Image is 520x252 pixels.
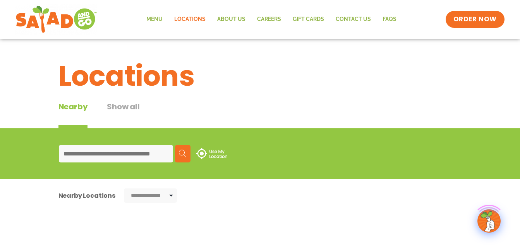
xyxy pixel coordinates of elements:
[179,150,187,157] img: search.svg
[168,10,211,28] a: Locations
[58,101,159,128] div: Tabbed content
[453,15,497,24] span: ORDER NOW
[141,10,168,28] a: Menu
[251,10,287,28] a: Careers
[58,191,115,200] div: Nearby Locations
[377,10,402,28] a: FAQs
[196,148,227,159] img: use-location.svg
[330,10,377,28] a: Contact Us
[58,55,462,97] h1: Locations
[107,101,139,128] button: Show all
[211,10,251,28] a: About Us
[446,11,505,28] a: ORDER NOW
[141,10,402,28] nav: Menu
[58,101,88,128] div: Nearby
[287,10,330,28] a: GIFT CARDS
[15,4,97,35] img: new-SAG-logo-768×292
